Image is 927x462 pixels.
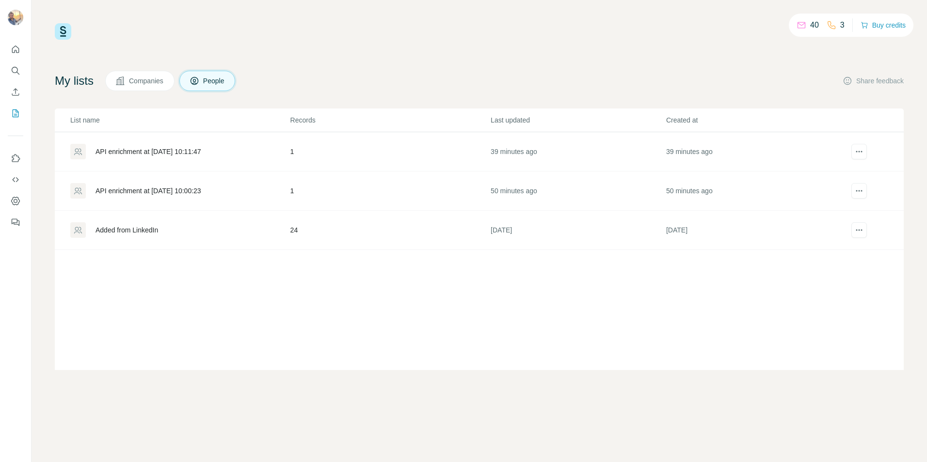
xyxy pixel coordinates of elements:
[8,41,23,58] button: Quick start
[8,83,23,101] button: Enrich CSV
[8,10,23,25] img: Avatar
[666,115,841,125] p: Created at
[55,73,94,89] h4: My lists
[8,150,23,167] button: Use Surfe on LinkedIn
[290,171,491,211] td: 1
[840,19,845,31] p: 3
[55,23,71,40] img: Surfe Logo
[666,132,841,171] td: 39 minutes ago
[861,18,906,32] button: Buy credits
[8,62,23,79] button: Search
[129,76,164,86] span: Companies
[490,171,666,211] td: 50 minutes ago
[96,186,201,196] div: API enrichment at [DATE] 10:00:23
[290,115,490,125] p: Records
[490,132,666,171] td: 39 minutes ago
[490,211,666,250] td: [DATE]
[290,211,491,250] td: 24
[666,211,841,250] td: [DATE]
[851,222,867,238] button: actions
[491,115,665,125] p: Last updated
[70,115,289,125] p: List name
[843,76,904,86] button: Share feedback
[8,214,23,231] button: Feedback
[8,192,23,210] button: Dashboard
[290,132,491,171] td: 1
[96,147,201,156] div: API enrichment at [DATE] 10:11:47
[8,171,23,188] button: Use Surfe API
[203,76,225,86] span: People
[851,144,867,159] button: actions
[666,171,841,211] td: 50 minutes ago
[8,105,23,122] button: My lists
[810,19,819,31] p: 40
[851,183,867,199] button: actions
[96,225,158,235] div: Added from LinkedIn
